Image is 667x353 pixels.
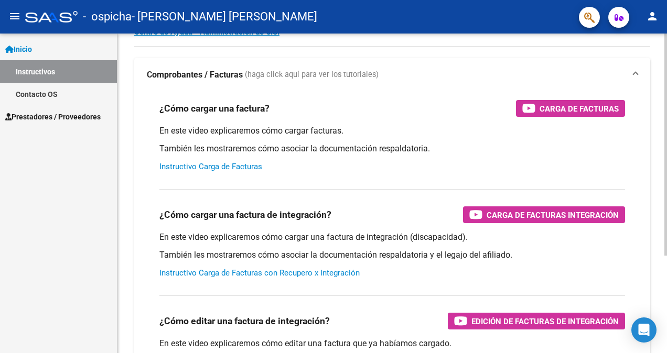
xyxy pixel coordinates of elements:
h3: ¿Cómo cargar una factura de integración? [159,207,331,222]
mat-expansion-panel-header: Comprobantes / Facturas (haga click aquí para ver los tutoriales) [134,58,650,92]
a: Instructivo Carga de Facturas [159,162,262,171]
span: Carga de Facturas Integración [487,208,619,222]
p: También les mostraremos cómo asociar la documentación respaldatoria y el legajo del afiliado. [159,249,625,261]
span: Carga de Facturas [540,102,619,115]
span: - [PERSON_NAME] [PERSON_NAME] [132,5,317,28]
span: Inicio [5,43,32,55]
mat-icon: person [646,10,659,23]
h3: ¿Cómo cargar una factura? [159,101,270,116]
a: Instructivo Carga de Facturas con Recupero x Integración [159,268,360,278]
span: Edición de Facturas de integración [471,315,619,328]
strong: Comprobantes / Facturas [147,69,243,81]
span: (haga click aquí para ver los tutoriales) [245,69,379,81]
span: Prestadores / Proveedores [5,111,101,123]
button: Edición de Facturas de integración [448,313,625,329]
p: También les mostraremos cómo asociar la documentación respaldatoria. [159,143,625,155]
span: - ospicha [83,5,132,28]
p: En este video explicaremos cómo cargar facturas. [159,125,625,137]
div: Open Intercom Messenger [631,317,657,343]
p: En este video explicaremos cómo editar una factura que ya habíamos cargado. [159,338,625,349]
button: Carga de Facturas Integración [463,206,625,223]
h3: ¿Cómo editar una factura de integración? [159,314,330,328]
button: Carga de Facturas [516,100,625,117]
p: En este video explicaremos cómo cargar una factura de integración (discapacidad). [159,231,625,243]
mat-icon: menu [8,10,21,23]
